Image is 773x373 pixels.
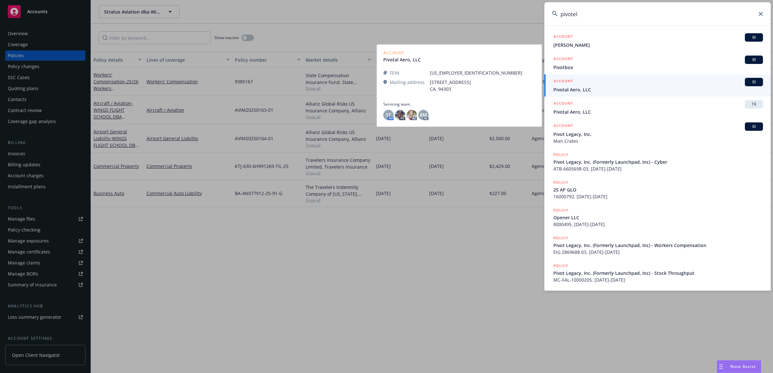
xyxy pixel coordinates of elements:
a: POLICYOpener LLC8000495, [DATE]-[DATE] [544,203,771,231]
span: 25 AP GLO [553,186,763,193]
span: MC-FAL-10000205, [DATE]-[DATE] [553,276,763,283]
h5: POLICY [553,235,568,241]
a: POLICY25 AP GLO16000792, [DATE]-[DATE] [544,176,771,203]
span: BI [747,57,760,63]
h5: POLICY [553,179,568,186]
span: Pivot Legacy, Inc. [553,131,763,138]
span: Nova Assist [730,364,756,369]
a: POLICYPivot Legacy, Inc. (Formerly Launchpad, Inc) - Workers CompensationEIG 2869688 03, [DATE]-[... [544,231,771,259]
h5: ACCOUNT [553,100,573,108]
a: ACCOUNTBIPivot Legacy, Inc.Man Crates [544,119,771,148]
span: Pivotal Aero, LLC [553,86,763,93]
a: ACCOUNTTRPivotal Aero, LLC [544,97,771,119]
a: ACCOUNTBIPivotal Aero, LLC [544,74,771,97]
span: 16000792, [DATE]-[DATE] [553,193,763,200]
span: Pivot Legacy, Inc. (Formerly Launchpad, Inc) - Workers Compensation [553,242,763,249]
span: Pivot Legacy, Inc. (Formerly Launchpad, Inc) - Stock Throughput [553,270,763,276]
span: EIG 2869688 03, [DATE]-[DATE] [553,249,763,255]
h5: ACCOUNT [553,78,573,86]
span: Man Crates [553,138,763,144]
h5: POLICY [553,263,568,269]
span: BI [747,35,760,40]
span: ATB-6605698-03, [DATE]-[DATE] [553,165,763,172]
span: [PERSON_NAME] [553,42,763,48]
h5: ACCOUNT [553,122,573,130]
span: 8000495, [DATE]-[DATE] [553,221,763,228]
span: TR [747,101,760,107]
h5: POLICY [553,151,568,158]
h5: ACCOUNT [553,33,573,41]
input: Search... [544,2,771,26]
span: Opener LLC [553,214,763,221]
span: BI [747,79,760,85]
div: Drag to move [717,360,725,373]
h5: POLICY [553,207,568,213]
a: POLICYPivot Legacy, Inc. (Formerly Launchpad, Inc) - Stock ThroughputMC-FAL-10000205, [DATE]-[DATE] [544,259,771,287]
span: Pivotbox [553,64,763,71]
span: BI [747,124,760,130]
a: ACCOUNTBIPivotbox [544,52,771,74]
button: Nova Assist [717,360,761,373]
h5: ACCOUNT [553,56,573,63]
a: ACCOUNTBI[PERSON_NAME] [544,30,771,52]
a: POLICYPivot Legacy, Inc. (Formerly Launchpad, Inc) - CyberATB-6605698-03, [DATE]-[DATE] [544,148,771,176]
span: Pivot Legacy, Inc. (Formerly Launchpad, Inc) - Cyber [553,159,763,165]
span: Pivotal Aero, LLC [553,109,763,115]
